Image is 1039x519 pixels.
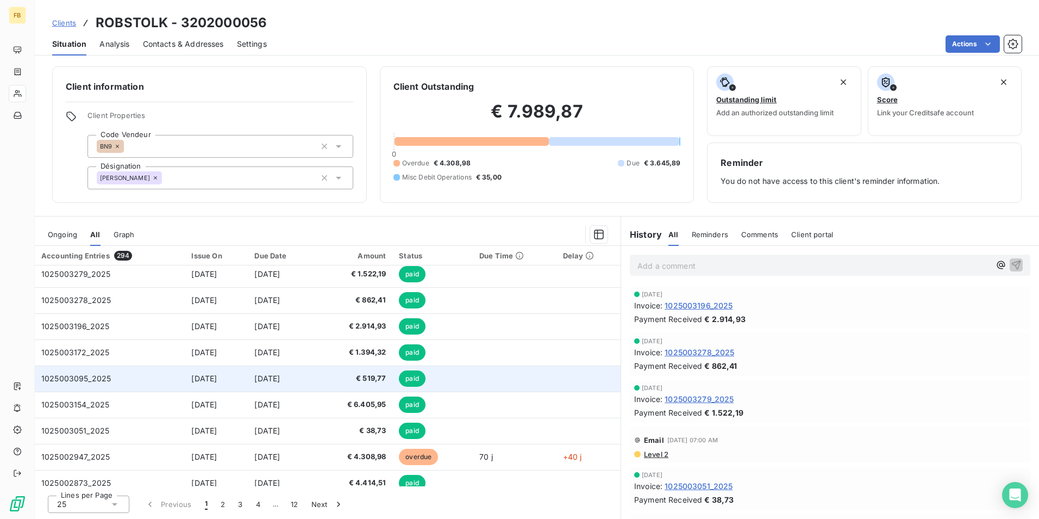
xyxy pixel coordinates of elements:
span: 1025003278_2025 [41,295,111,305]
span: [DATE] [254,478,280,487]
span: 1025003154_2025 [41,400,109,409]
button: 2 [214,493,231,516]
span: Level 2 [643,450,668,459]
span: € 2.914,93 [704,313,746,325]
span: € 862,41 [704,360,737,372]
span: 1025003051_2025 [665,480,733,492]
span: Outstanding limit [716,95,777,104]
span: Payment Received [634,313,702,325]
a: Clients [52,17,76,28]
span: paid [399,423,425,439]
span: € 3.645,89 [644,158,681,168]
button: 3 [231,493,249,516]
span: Payment Received [634,407,702,418]
span: Score [877,95,898,104]
span: 1025002873_2025 [41,478,111,487]
input: Add a tag [124,141,133,151]
button: 1 [198,493,214,516]
span: Reminders [692,230,728,239]
span: Invoice : [634,347,662,358]
button: ScoreLink your Creditsafe account [868,66,1022,136]
span: 1025003095_2025 [41,374,111,383]
button: Next [305,493,350,516]
span: 1025003196_2025 [41,322,109,331]
span: [DATE] [254,322,280,331]
span: [DATE] [191,348,217,357]
span: [DATE] [254,452,280,461]
span: … [267,496,284,513]
span: [DATE] [191,322,217,331]
span: € 1.522,19 [704,407,743,418]
button: Previous [138,493,198,516]
button: 4 [249,493,267,516]
h6: History [621,228,662,241]
input: Add a tag [162,173,171,183]
span: 1 [205,499,208,510]
h6: Reminder [721,156,1008,169]
span: 1025003279_2025 [41,269,110,279]
span: Payment Received [634,360,702,372]
span: € 38,73 [704,494,734,505]
span: 70 j [479,452,493,461]
span: € 4.414,51 [320,478,386,489]
span: [DATE] [254,269,280,279]
span: Client Properties [87,111,353,126]
h3: ROBSTOLK - 3202000056 [96,13,267,33]
span: Invoice : [634,393,662,405]
span: 25 [57,499,66,510]
span: [DATE] [191,452,217,461]
div: Open Intercom Messenger [1002,482,1028,508]
div: Amount [320,251,386,260]
span: [PERSON_NAME] [100,175,150,181]
span: Payment Received [634,494,702,505]
span: [DATE] [191,295,217,305]
span: [DATE] [642,338,662,344]
div: Status [399,251,466,260]
span: € 4.308,98 [320,452,386,462]
span: [DATE] [254,374,280,383]
span: € 1.394,32 [320,347,386,358]
span: Ongoing [48,230,77,239]
span: paid [399,344,425,361]
button: 12 [284,493,305,516]
span: € 862,41 [320,295,386,306]
span: € 4.308,98 [434,158,471,168]
span: +40 j [563,452,582,461]
div: Accounting Entries [41,251,178,261]
span: Comments [741,230,778,239]
span: € 1.522,19 [320,269,386,280]
div: Due Time [479,251,550,260]
span: [DATE] 07:00 AM [667,437,718,443]
span: Contacts & Addresses [143,39,224,50]
span: Situation [52,39,86,50]
span: [DATE] [642,472,662,478]
span: € 6.405,95 [320,399,386,410]
span: Invoice : [634,480,662,492]
span: [DATE] [191,400,217,409]
span: [DATE] [254,400,280,409]
span: € 35,00 [476,172,502,182]
span: [DATE] [191,374,217,383]
span: Due [627,158,639,168]
span: € 519,77 [320,373,386,384]
button: Actions [946,35,1000,53]
div: Due Date [254,251,306,260]
span: Settings [237,39,267,50]
span: [DATE] [642,291,662,298]
div: You do not have access to this client's reminder information. [721,156,1008,189]
h2: € 7.989,87 [393,101,681,133]
span: [DATE] [254,295,280,305]
span: Email [644,436,664,444]
span: paid [399,318,425,335]
span: 1025002947_2025 [41,452,110,461]
span: Analysis [99,39,129,50]
span: Overdue [402,158,429,168]
div: Delay [563,251,614,260]
span: paid [399,292,425,308]
span: 1025003051_2025 [41,426,109,435]
span: [DATE] [191,269,217,279]
span: Client portal [791,230,833,239]
span: 0 [392,150,396,158]
span: Clients [52,18,76,27]
h6: Client Outstanding [393,80,474,93]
